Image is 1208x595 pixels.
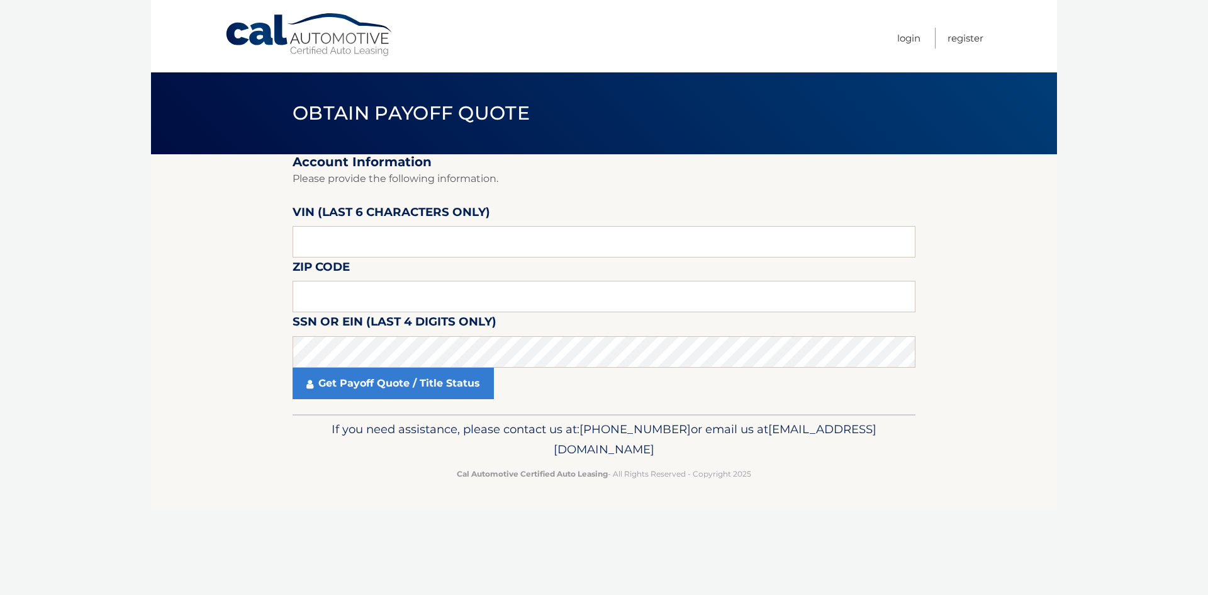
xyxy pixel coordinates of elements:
strong: Cal Automotive Certified Auto Leasing [457,469,608,479]
label: Zip Code [293,258,350,281]
label: VIN (last 6 characters only) [293,203,490,226]
a: Get Payoff Quote / Title Status [293,368,494,399]
span: Obtain Payoff Quote [293,101,530,125]
a: Login [897,28,920,48]
a: Register [948,28,983,48]
a: Cal Automotive [225,13,394,57]
h2: Account Information [293,154,915,170]
span: [PHONE_NUMBER] [579,422,691,436]
p: If you need assistance, please contact us at: or email us at [301,419,907,460]
p: - All Rights Reserved - Copyright 2025 [301,467,907,480]
label: SSN or EIN (last 4 digits only) [293,312,496,336]
p: Please provide the following information. [293,170,915,188]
